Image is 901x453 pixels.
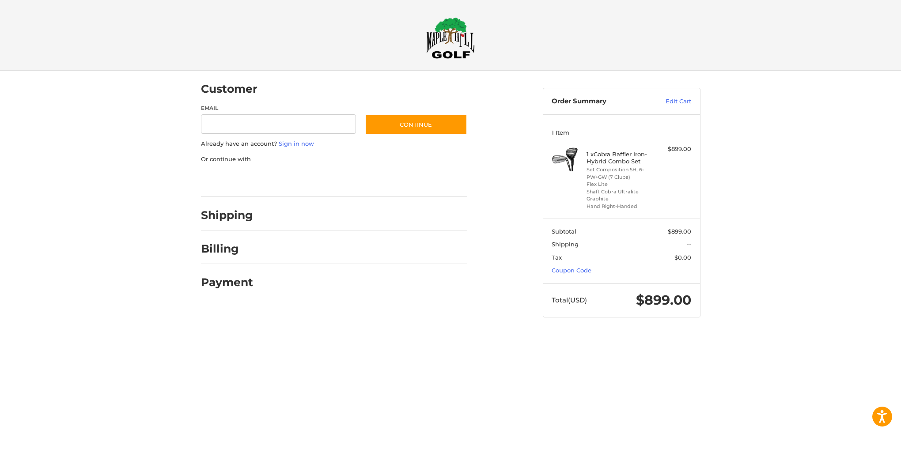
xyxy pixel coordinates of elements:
[552,296,587,304] span: Total (USD)
[273,172,339,188] iframe: PayPal-paylater
[201,140,467,148] p: Already have an account?
[201,276,253,289] h2: Payment
[426,17,475,59] img: Maple Hill Golf
[587,203,654,210] li: Hand Right-Handed
[668,228,691,235] span: $899.00
[587,188,654,203] li: Shaft Cobra Ultralite Graphite
[365,114,467,135] button: Continue
[552,228,576,235] span: Subtotal
[348,172,414,188] iframe: PayPal-venmo
[201,155,467,164] p: Or continue with
[201,104,356,112] label: Email
[636,292,691,308] span: $899.00
[674,254,691,261] span: $0.00
[201,208,253,222] h2: Shipping
[552,129,691,136] h3: 1 Item
[687,241,691,248] span: --
[656,145,691,154] div: $899.00
[552,254,562,261] span: Tax
[198,172,264,188] iframe: PayPal-paypal
[552,241,579,248] span: Shipping
[552,267,591,274] a: Coupon Code
[587,151,654,165] h4: 1 x Cobra Baffler Iron-Hybrid Combo Set
[552,97,647,106] h3: Order Summary
[587,181,654,188] li: Flex Lite
[201,82,257,96] h2: Customer
[647,97,691,106] a: Edit Cart
[587,166,654,181] li: Set Composition 5H, 6-PW+GW (7 Clubs)
[279,140,314,147] a: Sign in now
[201,242,253,256] h2: Billing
